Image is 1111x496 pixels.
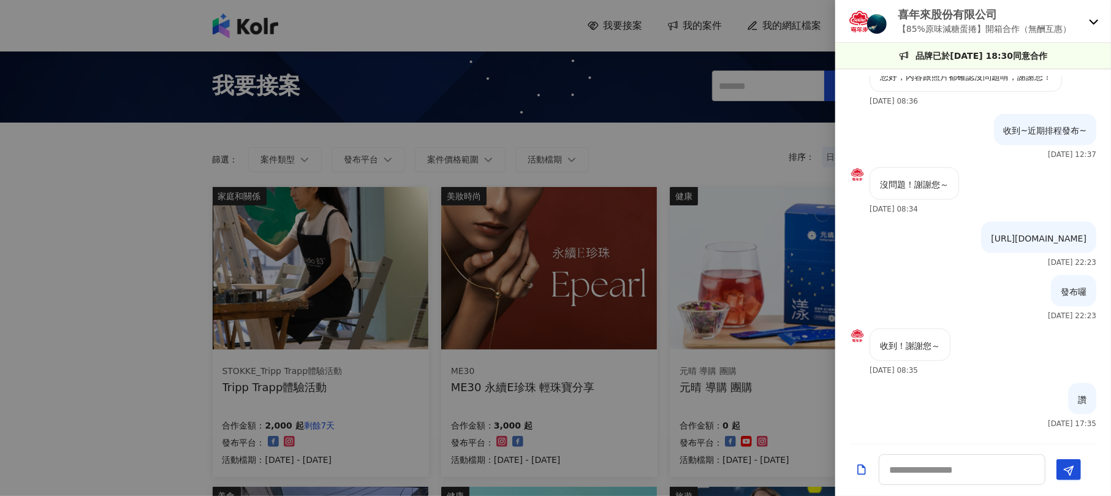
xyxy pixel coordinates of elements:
button: Add a file [855,459,868,481]
p: [DATE] 22:23 [1048,311,1096,320]
p: [DATE] 17:35 [1048,419,1096,428]
p: [DATE] 12:37 [1048,150,1096,159]
p: 收到~近期排程發布~ [1004,124,1086,137]
p: [DATE] 22:23 [1048,258,1096,267]
img: KOL Avatar [867,14,887,34]
p: 您好，內容跟照片都確認沒問題唷，謝謝您！ [880,70,1052,83]
img: KOL Avatar [847,9,872,34]
p: [DATE] 08:34 [870,205,918,213]
p: 收到！謝謝您～ [880,339,940,353]
p: 品牌已於[DATE] 18:30同意合作 [916,49,1048,63]
p: 【85%原味減糖蛋捲】開箱合作（無酬互惠） [898,22,1071,36]
button: Send [1056,459,1081,480]
p: 沒問題！謝謝您～ [880,178,949,191]
p: [URL][DOMAIN_NAME] [991,232,1086,245]
p: 讚 [1078,393,1086,406]
p: 發布囉 [1061,285,1086,299]
p: [DATE] 08:36 [870,97,918,105]
p: 喜年來股份有限公司 [898,7,1071,22]
p: [DATE] 08:35 [870,366,918,375]
img: KOL Avatar [850,329,865,343]
img: KOL Avatar [850,167,865,182]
